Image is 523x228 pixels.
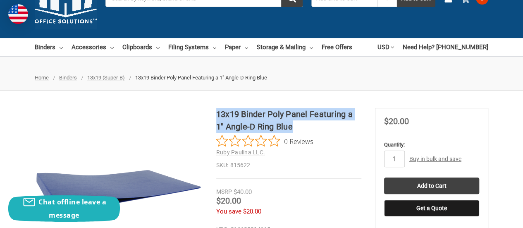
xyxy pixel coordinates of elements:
[216,149,265,156] a: Ruby Paulina LLC.
[8,4,28,24] img: duty and tax information for United States
[216,108,361,133] h1: 13x19 Binder Poly Panel Featuring a 1" Angle-D Ring Blue
[384,200,479,216] button: Get a Quote
[135,74,267,81] span: 13x19 Binder Poly Panel Featuring a 1" Angle-D Ring Blue
[455,206,523,228] iframe: Google Customer Reviews
[234,188,252,196] span: $40.00
[243,208,261,215] span: $20.00
[216,196,241,206] span: $20.00
[8,195,120,222] button: Chat offline leave a message
[35,74,49,81] a: Home
[168,38,216,56] a: Filing Systems
[284,135,313,147] span: 0 Reviews
[59,74,77,81] a: Binders
[384,178,479,194] input: Add to Cart
[377,38,394,56] a: USD
[35,38,63,56] a: Binders
[257,38,313,56] a: Storage & Mailing
[72,38,114,56] a: Accessories
[216,135,313,147] button: Rated 0 out of 5 stars from 0 reviews. Jump to reviews.
[384,116,409,126] span: $20.00
[87,74,125,81] a: 13x19 (Super-B)
[122,38,160,56] a: Clipboards
[216,187,232,196] div: MSRP
[384,141,479,149] label: Quantity:
[225,38,248,56] a: Paper
[216,208,241,215] span: You save
[403,38,488,56] a: Need Help? [PHONE_NUMBER]
[409,156,461,162] a: Buy in bulk and save
[216,161,228,170] dt: SKU:
[322,38,352,56] a: Free Offers
[216,161,361,170] dd: 815622
[38,197,106,220] span: Chat offline leave a message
